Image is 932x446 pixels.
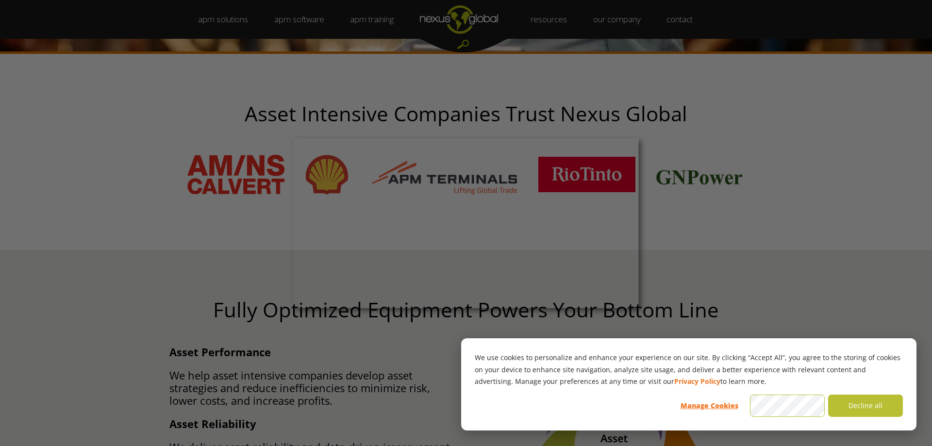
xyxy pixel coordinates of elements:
a: Privacy Policy [674,376,720,388]
button: Accept all [750,395,825,417]
div: Cookie banner [461,338,916,430]
p: We use cookies to personalize and enhance your experience on our site. By clicking “Accept All”, ... [475,352,903,388]
button: Decline all [828,395,903,417]
iframe: Popup CTA [294,138,639,308]
button: Manage Cookies [672,395,747,417]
